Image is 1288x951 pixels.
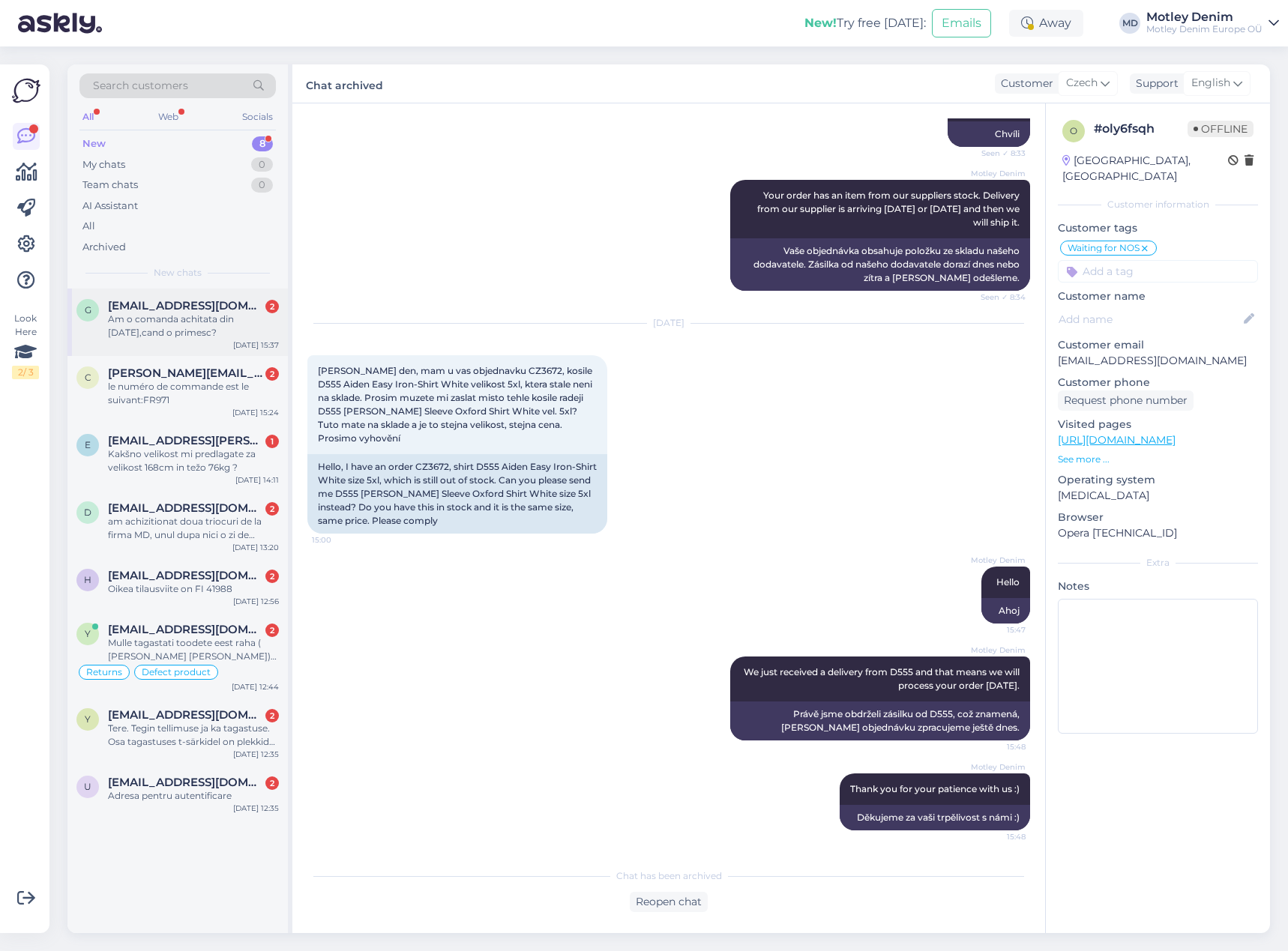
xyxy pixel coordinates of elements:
div: My chats [82,157,125,172]
p: Visited pages [1058,417,1258,432]
div: le numéro de commande est le suivant:FR971 [108,380,279,407]
div: Právě jsme obdrželi zásilku od D555, což znamená, [PERSON_NAME] objednávku zpracujeme ještě dnes. [730,701,1030,740]
span: We just received a delivery from D555 and that means we will process your order [DATE]. [744,666,1022,691]
p: Browser [1058,510,1258,525]
div: Vaše objednávka obsahuje položku ze skladu našeho dodavatele. Zásilka od našeho dodavatele dorazí... [730,238,1030,291]
span: 15:48 [969,831,1026,842]
b: New! [804,16,837,30]
span: Your order has an item from our suppliers stock. Delivery from our supplier is arriving [DATE] or... [757,190,1022,228]
div: Archived [82,240,126,255]
div: [DATE] [307,316,1030,330]
div: Team chats [82,178,138,193]
div: 1 [265,435,279,448]
div: Ahoj [981,598,1030,624]
div: [DATE] 12:35 [233,803,279,814]
p: Notes [1058,579,1258,594]
div: Look Here [12,312,39,379]
div: [GEOGRAPHIC_DATA], [GEOGRAPHIC_DATA] [1062,153,1228,184]
input: Add name [1059,311,1241,327]
span: New chats [154,266,202,280]
div: Web [155,107,181,127]
div: Chvíli [948,121,1030,147]
span: Motley Denim [969,168,1026,179]
div: Customer [995,76,1053,91]
span: geordanitopgold@gmail.com [108,299,264,313]
div: 2 [265,776,279,790]
span: g [85,304,91,316]
span: el.teh.bojan.zubic@gmail.com [108,434,264,447]
div: Reopen chat [630,892,708,912]
span: o [1070,125,1077,136]
span: English [1191,75,1230,91]
span: Chat has been archived [616,869,722,883]
span: Search customers [93,78,188,94]
div: Socials [239,107,276,127]
div: Motley Denim [1146,11,1263,23]
div: 2 [265,570,279,583]
span: Motley Denim [969,644,1026,656]
div: 2 [265,502,279,516]
span: Seen ✓ 8:34 [969,292,1026,303]
span: Hello [996,576,1020,588]
span: d [84,507,91,518]
div: Tere. Tegin tellimuse ja ka tagastuse. Osa tagastuses t-särkidel on plekkid peal . Sooviks n vahe... [108,722,279,749]
span: Thank you for your patience with us :) [850,783,1020,794]
div: Kakšno velikost mi predlagate za velikost 168cm in težo 76kg ? [108,447,279,474]
div: Customer information [1058,198,1258,211]
div: All [82,219,95,234]
div: 2 [265,367,279,381]
span: 15:48 [969,741,1026,752]
div: Request phone number [1058,390,1194,411]
div: [DATE] 13:20 [232,542,279,553]
span: 15:00 [312,534,368,546]
span: davidutupopescu@gmail.com [108,501,264,515]
div: 0 [251,157,273,172]
div: 8 [252,136,273,151]
div: Away [1009,10,1083,37]
span: yuliasoots@gmail.com [108,708,264,722]
div: [DATE] 15:24 [232,407,279,418]
span: Seen ✓ 8:33 [969,148,1026,159]
div: [DATE] 12:44 [232,681,279,692]
div: MD [1119,13,1140,34]
div: Motley Denim Europe OÜ [1146,23,1263,35]
input: Add a tag [1058,260,1258,283]
span: Returns [86,668,122,677]
span: 15:47 [969,624,1026,635]
p: Customer tags [1058,220,1258,236]
div: Děkujeme za vaši trpělivost s námi :) [840,805,1030,830]
span: [PERSON_NAME] den, mam u vas objednavku CZ3672, kosile D555 Aiden Easy Iron-Shirt White velikost ... [318,365,595,444]
img: Askly Logo [12,76,40,105]
span: claude.seite0273@orange.fr [108,366,264,380]
div: Hello, I have an order CZ3672, shirt D555 Aiden Easy Iron-Shirt White size 5xl, which is still ou... [307,454,607,534]
div: 0 [251,178,273,193]
div: # oly6fsqh [1094,120,1188,138]
span: ufirtnitsocprime@gmail.com [108,776,264,789]
label: Chat archived [306,73,383,94]
span: c [85,372,91,383]
span: e [85,439,91,450]
span: Defect product [142,668,211,677]
p: Opera [TECHNICAL_ID] [1058,525,1258,541]
div: [DATE] 14:11 [235,474,279,486]
div: Adresa pentru autentificare [108,789,279,803]
p: See more ... [1058,453,1258,466]
span: Waiting for NOS [1068,244,1140,253]
span: Offline [1188,121,1254,137]
p: Customer name [1058,289,1258,304]
button: Emails [932,9,991,37]
span: y [85,628,91,639]
div: Mulle tagastati toodete eest raha ( [PERSON_NAME] [PERSON_NAME]) aga särkide eest mitte. Kas neid... [108,636,279,663]
div: New [82,136,106,151]
div: 2 [265,300,279,313]
p: Customer email [1058,337,1258,353]
div: 2 [265,709,279,722]
p: Customer phone [1058,375,1258,390]
div: Support [1130,76,1179,91]
div: AI Assistant [82,199,138,214]
a: [URL][DOMAIN_NAME] [1058,433,1176,447]
span: yuliasoots@gmail.com [108,623,264,636]
div: am achizitionat doua triocuri de la firma MD, unul dupa nici o zi de folosinta,cu eticheta origin... [108,515,279,542]
a: Motley DenimMotley Denim Europe OÜ [1146,11,1279,35]
span: hannele.lappalainen57@gmail.com [108,569,264,582]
